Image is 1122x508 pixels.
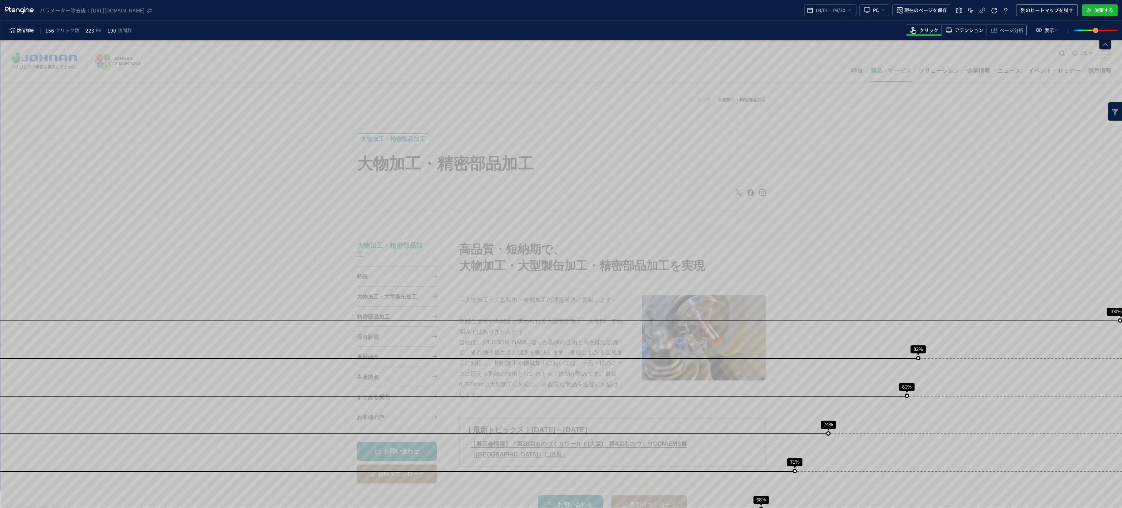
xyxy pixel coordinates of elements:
[11,25,79,29] span: 一人ひとりの希望を実装してまわる。
[824,421,833,427] span: 74%
[759,149,766,157] a: Instagram
[56,26,79,35] span: クリック数
[918,28,959,42] a: ソリューション
[904,4,947,16] span: 現在のページを保存
[1000,27,1023,34] span: ページ分析
[1082,4,1118,16] button: 施策する
[1016,4,1078,16] button: 別のヒートマップを試す
[955,27,983,34] span: アテンション
[383,409,419,414] span: お問い合わせ
[831,3,846,18] span: 09/30
[1028,28,1080,42] a: イベント・セミナー
[45,26,54,35] span: 156
[873,4,879,16] span: PC
[1030,24,1065,36] button: 表示
[1088,28,1111,42] a: 採用情報
[1079,8,1087,19] span: JA
[829,3,831,18] span: -
[756,497,766,503] span: 68%
[919,27,938,34] span: クリック
[356,201,437,226] a: 大物加工・精密部品加工
[356,347,437,367] a: よくある質問
[377,431,424,437] span: 資料ダウンロード
[1074,24,1118,37] div: slider between 0 and 200
[851,28,863,42] a: 特長
[538,455,603,474] a: お問い合わせ
[96,26,101,35] span: PV
[356,327,437,347] a: 生産拠点
[697,57,710,62] a: トップ
[0,21,1122,40] div: heatmap-toolbar
[356,267,437,287] a: 精密部品加工
[902,384,912,390] span: 81%
[913,346,923,352] span: 82%
[11,13,77,23] img: JOHNAN
[356,113,766,135] h1: 大物加工・精密部品加工
[997,28,1020,42] a: ニュース
[459,255,623,360] p: ～大物加工・大型製缶・金属加工の課題解決に貢献します～ 複雑な形状や高精度が求められる大型製缶加工・大物加工でお悩みではありませんか？ 当社は、[PERSON_NAME]培った熟練の技術と高性能...
[1094,4,1113,16] span: 施策する
[40,7,91,14] span: パラメーター除去後：
[17,26,34,35] span: 数値詳細
[1110,308,1122,314] span: 100%
[11,13,79,29] a: 一人ひとりの希望を実装してまわる。
[870,28,911,42] a: 製品・サービス
[118,26,132,35] span: 訪問数
[5,24,38,36] button: 数値詳細
[356,94,429,105] div: 大物加工・精密部品加工
[356,227,437,247] a: 特長
[465,385,759,395] h4: ｜最新トピックス｜[DATE]～[DATE]
[356,402,437,421] a: お問い合わせ
[356,247,437,267] a: 大物加工・大型製缶加工
[790,459,799,465] span: 71%
[107,26,116,35] span: 190
[356,425,437,444] a: 資料ダウンロード
[814,3,829,18] span: 09/01
[85,26,94,35] span: 223
[94,13,140,30] img: JOHNAN VISION 2050
[1021,4,1073,16] span: 別のヒートマップを試す
[966,28,990,42] a: 企業情報
[892,4,950,16] button: 現在のページを保存
[747,149,753,157] a: Facebook
[717,57,766,62] span: 大物加工・精密部品加工
[629,462,676,468] span: 資料ダウンロード
[356,307,437,327] a: 事例紹介
[459,201,766,234] h2: 高品質・短納期で、 大物加工・大型製缶加工・精密部品加工を実現
[356,367,437,387] a: お客様の声
[1072,8,1093,19] button: JA
[859,4,889,16] button: PC
[91,7,145,14] i: https://www.johnan.com/large-scale-processingy/*
[611,455,687,474] a: 資料ダウンロード
[1045,24,1054,36] span: 表示
[735,149,741,157] a: X
[470,401,687,418] a: 【展示会情報】「第28回ものづくりワールド(大阪) 第4回ものづくりODM/EMS展（[GEOGRAPHIC_DATA]）に出展」
[356,287,437,307] a: 保有設備
[557,462,592,468] span: お問い合わせ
